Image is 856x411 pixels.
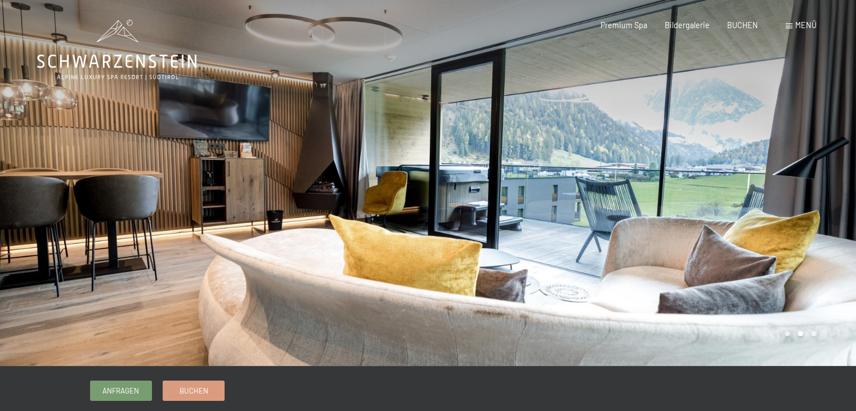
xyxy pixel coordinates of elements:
[91,381,151,400] a: Anfragen
[665,20,710,30] a: Bildergalerie
[163,381,224,400] a: Buchen
[180,386,208,396] span: Buchen
[600,20,647,30] a: Premium Spa
[102,386,139,396] span: Anfragen
[727,20,758,30] a: BUCHEN
[795,20,817,30] span: Menü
